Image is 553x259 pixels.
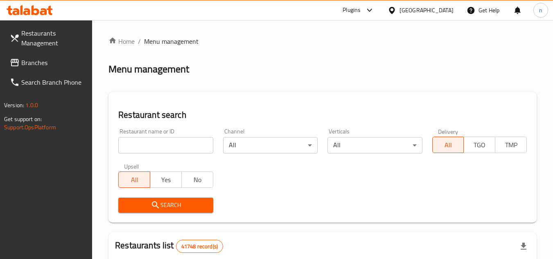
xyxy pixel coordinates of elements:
[436,139,461,151] span: All
[327,137,422,153] div: All
[463,137,495,153] button: TGO
[539,6,542,15] span: n
[108,63,189,76] h2: Menu management
[3,53,93,72] a: Branches
[118,171,150,188] button: All
[4,114,42,124] span: Get support on:
[495,137,527,153] button: TMP
[176,243,223,250] span: 41748 record(s)
[122,174,147,186] span: All
[25,100,38,110] span: 1.0.0
[432,137,464,153] button: All
[514,236,533,256] div: Export file
[21,77,86,87] span: Search Branch Phone
[144,36,199,46] span: Menu management
[223,137,318,153] div: All
[150,171,182,188] button: Yes
[499,139,524,151] span: TMP
[125,200,206,210] span: Search
[181,171,213,188] button: No
[4,122,56,133] a: Support.OpsPlatform
[118,109,527,121] h2: Restaurant search
[21,28,86,48] span: Restaurants Management
[115,239,223,253] h2: Restaurants list
[153,174,178,186] span: Yes
[4,100,24,110] span: Version:
[176,240,223,253] div: Total records count
[118,198,213,213] button: Search
[124,163,139,169] label: Upsell
[3,23,93,53] a: Restaurants Management
[343,5,361,15] div: Plugins
[21,58,86,68] span: Branches
[400,6,454,15] div: [GEOGRAPHIC_DATA]
[438,128,458,134] label: Delivery
[185,174,210,186] span: No
[108,36,537,46] nav: breadcrumb
[467,139,492,151] span: TGO
[118,137,213,153] input: Search for restaurant name or ID..
[108,36,135,46] a: Home
[138,36,141,46] li: /
[3,72,93,92] a: Search Branch Phone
